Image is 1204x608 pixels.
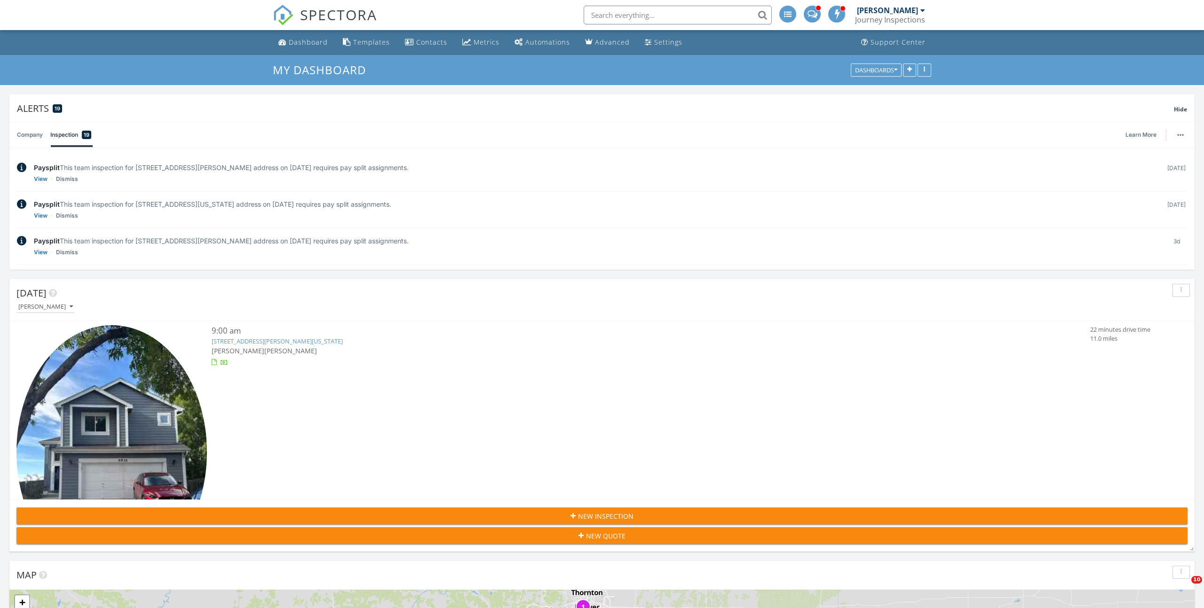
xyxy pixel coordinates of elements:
[34,237,60,245] span: Paysplit
[584,6,772,24] input: Search everything...
[16,569,37,581] span: Map
[595,38,630,47] div: Advanced
[1191,576,1202,584] span: 10
[1090,325,1150,334] div: 22 minutes drive time
[641,34,686,51] a: Settings
[289,38,328,47] div: Dashboard
[17,236,26,246] img: info-2c025b9f2229fc06645a.svg
[654,38,682,47] div: Settings
[34,163,1158,172] div: This team inspection for [STREET_ADDRESS][PERSON_NAME] address on [DATE] requires pay split assig...
[34,199,1158,209] div: This team inspection for [STREET_ADDRESS][US_STATE] address on [DATE] requires pay split assignme...
[855,67,897,73] div: Dashboards
[1166,236,1187,257] div: 3d
[17,199,26,209] img: info-2c025b9f2229fc06645a.svg
[1174,105,1187,113] span: Hide
[34,236,1158,246] div: This team inspection for [STREET_ADDRESS][PERSON_NAME] address on [DATE] requires pay split assig...
[578,511,634,521] span: New Inspection
[34,164,60,171] span: Paysplit
[16,325,1188,581] a: 9:00 am [STREET_ADDRESS][PERSON_NAME][US_STATE] [PERSON_NAME][PERSON_NAME] 22 minutes drive time ...
[401,34,451,51] a: Contacts
[16,287,47,299] span: [DATE]
[16,325,207,579] img: 9559723%2Freports%2F9486387a-98d0-40dc-aff2-9141eef9e96e%2Fcover_photos%2FXKpWu2l4k4SFgnS5TSmR%2F...
[275,34,332,51] a: Dashboard
[871,38,926,47] div: Support Center
[581,34,634,51] a: Advanced
[17,123,43,147] a: Company
[34,174,48,184] a: View
[1177,134,1184,136] img: ellipsis-632cfdd7c38ec3a7d453.svg
[56,248,78,257] a: Dismiss
[34,211,48,220] a: View
[339,34,394,51] a: Templates
[56,174,78,184] a: Dismiss
[84,130,89,140] span: 19
[17,102,1174,115] div: Alerts
[18,304,73,310] div: [PERSON_NAME]
[474,38,499,47] div: Metrics
[353,38,390,47] div: Templates
[416,38,447,47] div: Contacts
[525,38,570,47] div: Automations
[212,337,343,345] a: [STREET_ADDRESS][PERSON_NAME][US_STATE]
[17,163,26,172] img: info-2c025b9f2229fc06645a.svg
[273,62,374,78] a: My Dashboard
[459,34,503,51] a: Metrics
[1090,334,1150,343] div: 11.0 miles
[16,301,75,313] button: [PERSON_NAME]
[1172,576,1195,599] iframe: Intercom live chat
[212,346,264,355] span: [PERSON_NAME]
[273,5,293,25] img: The Best Home Inspection Software - Spectora
[212,325,1090,337] div: 9:00 am
[264,346,317,355] span: [PERSON_NAME]
[50,123,91,147] a: Inspection
[16,527,1188,544] button: New Quote
[55,105,60,112] span: 19
[857,34,929,51] a: Support Center
[511,34,574,51] a: Automations (Advanced)
[857,6,918,15] div: [PERSON_NAME]
[300,5,377,24] span: SPECTORA
[586,531,626,541] span: New Quote
[34,200,60,208] span: Paysplit
[851,63,902,77] button: Dashboards
[855,15,925,24] div: Journey Inspections
[16,507,1188,524] button: New Inspection
[1166,163,1187,184] div: [DATE]
[1166,199,1187,220] div: [DATE]
[273,13,377,32] a: SPECTORA
[1125,130,1162,140] a: Learn More
[34,248,48,257] a: View
[56,211,78,220] a: Dismiss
